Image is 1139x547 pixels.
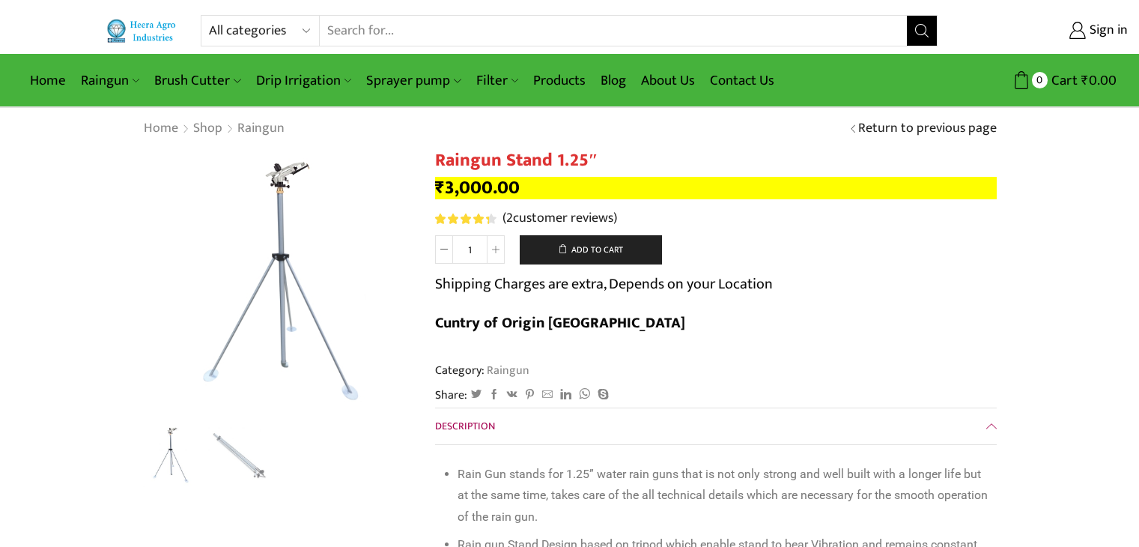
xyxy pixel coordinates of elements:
[526,63,593,98] a: Products
[147,63,248,98] a: Brush Cutter
[435,272,773,296] p: Shipping Charges are extra, Depends on your Location
[953,67,1117,94] a: 0 Cart ₹0.00
[208,427,270,487] li: 2 / 2
[634,63,702,98] a: About Us
[1086,21,1128,40] span: Sign in
[359,63,468,98] a: Sprayer pump
[458,464,989,528] li: Rain Gun stands for 1.25” water rain guns that is not only strong and well built with a longer li...
[435,214,496,224] div: Rated 4.50 out of 5
[435,172,520,203] bdi: 3,000.00
[960,17,1128,44] a: Sign in
[249,63,359,98] a: Drip Irrigation
[435,310,685,336] b: Cuntry of Origin [GEOGRAPHIC_DATA]
[1081,69,1089,92] span: ₹
[139,425,201,487] a: Raingun Stand1
[1032,72,1048,88] span: 0
[73,63,147,98] a: Raingun
[435,362,529,379] span: Category:
[435,387,467,404] span: Share:
[22,63,73,98] a: Home
[593,63,634,98] a: Blog
[1048,70,1078,91] span: Cart
[435,214,499,224] span: 2
[143,150,413,420] div: 1 / 2
[502,209,617,229] a: (2customer reviews)
[453,235,487,264] input: Product quantity
[858,119,997,139] a: Return to previous page
[435,417,495,435] span: Description
[907,16,937,46] button: Search button
[1081,69,1117,92] bdi: 0.00
[435,214,490,224] span: Rated out of 5 based on customer ratings
[485,360,529,380] a: Raingun
[702,63,782,98] a: Contact Us
[143,119,285,139] nav: Breadcrumb
[208,427,270,489] a: Raingun-stand
[143,119,179,139] a: Home
[469,63,526,98] a: Filter
[435,408,997,444] a: Description
[435,172,445,203] span: ₹
[139,427,201,487] li: 1 / 2
[192,119,223,139] a: Shop
[435,150,997,172] h1: Raingun Stand 1.25″
[320,16,908,46] input: Search for...
[237,119,285,139] a: Raingun
[506,207,513,229] span: 2
[520,235,662,265] button: Add to cart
